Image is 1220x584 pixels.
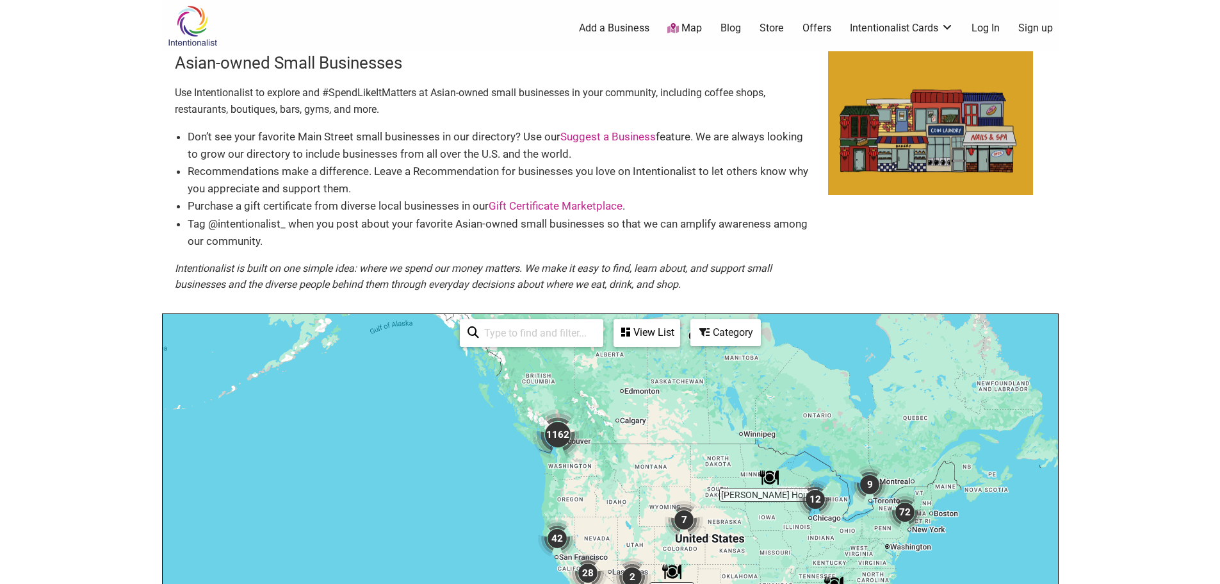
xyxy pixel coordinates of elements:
[886,493,924,531] div: 72
[760,21,784,35] a: Store
[175,262,772,291] em: Intentionalist is built on one simple idea: where we spend our money matters. We make it easy to ...
[579,21,649,35] a: Add a Business
[802,21,831,35] a: Offers
[1018,21,1053,35] a: Sign up
[188,128,815,163] li: Don’t see your favorite Main Street small businesses in our directory? Use our feature. We are al...
[667,21,702,36] a: Map
[692,321,760,345] div: Category
[188,163,815,197] li: Recommendations make a difference. Leave a Recommendation for businesses you love on Intentionali...
[538,519,576,558] div: 42
[188,197,815,215] li: Purchase a gift certificate from diverse local businesses in our .
[662,562,681,581] div: Magokoro
[188,215,815,250] li: Tag @intentionalist_ when you post about your favorite Asian-owned small businesses so that we ca...
[489,199,622,212] a: Gift Certificate Marketplace
[850,465,889,504] div: 9
[760,468,779,487] div: Kimchi Tofu House
[850,21,954,35] a: Intentionalist Cards
[479,321,596,346] input: Type to find and filter...
[460,319,603,347] div: Type to search and filter
[175,51,815,74] h3: Asian-owned Small Businesses
[560,130,656,143] a: Suggest a Business
[162,5,223,47] img: Intentionalist
[972,21,1000,35] a: Log In
[828,51,1033,195] img: AAPIHM_square-min-scaled.jpg
[614,319,680,347] div: See a list of the visible businesses
[615,321,679,345] div: View List
[690,319,761,346] div: Filter by category
[175,85,815,117] p: Use Intentionalist to explore and #SpendLikeItMatters at Asian-owned small businesses in your com...
[532,409,583,460] div: 1162
[720,21,741,35] a: Blog
[665,501,703,539] div: 7
[796,480,834,519] div: 12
